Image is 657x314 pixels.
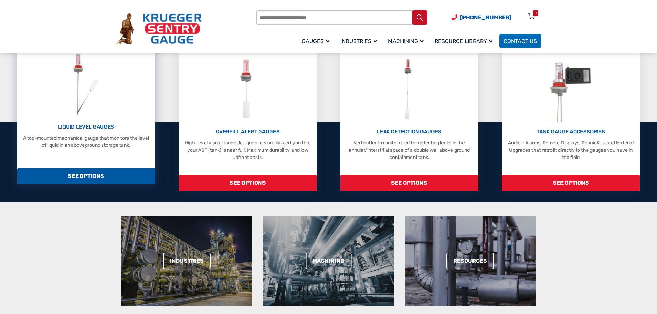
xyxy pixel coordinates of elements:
[502,175,640,191] span: SEE OPTIONS
[396,57,423,122] img: Leak Detection Gauges
[232,57,263,122] img: Overfill Alert Gauges
[502,53,640,191] a: Tank Gauge Accessories TANK GAUGE ACCESSORIES Audible Alarms, Remote Displays, Repair Kits, and M...
[182,139,313,161] p: High-level visual gauge designed to visually alert you that your AST (tank) is near full. Maximum...
[505,128,636,136] p: TANK GAUGE ACCESSORIES
[182,128,313,136] p: OVERFILL ALERT GAUGES
[435,38,492,44] span: Resource Library
[535,10,537,16] div: 0
[384,33,430,49] a: Machining
[340,53,478,191] a: Leak Detection Gauges LEAK DETECTION GAUGES Vertical leak monitor used for detecting leaks in the...
[298,33,336,49] a: Gauges
[388,38,424,44] span: Machining
[17,46,155,184] a: Liquid Level Gauges LIQUID LEVEL GAUGES A top-mounted mechanical gauge that monitors the level of...
[344,139,475,161] p: Vertical leak monitor used for detecting leaks in the annular/interstitial space of a double wall...
[179,53,317,191] a: Overfill Alert Gauges OVERFILL ALERT GAUGES High-level visual gauge designed to visually alert yo...
[344,128,475,136] p: LEAK DETECTION GAUGES
[446,253,494,269] a: Resources
[452,13,511,22] a: Phone Number (920) 434-8860
[68,52,104,117] img: Liquid Level Gauges
[116,13,202,45] img: Krueger Sentry Gauge
[499,34,541,48] a: Contact Us
[505,139,636,161] p: Audible Alarms, Remote Displays, Repair Kits, and Material Upgrades that retrofit directly to the...
[17,168,155,184] span: SEE OPTIONS
[306,253,351,269] a: Machining
[543,57,599,122] img: Tank Gauge Accessories
[163,253,211,269] a: Industries
[179,175,317,191] span: SEE OPTIONS
[302,38,329,44] span: Gauges
[21,134,152,149] p: A top-mounted mechanical gauge that monitors the level of liquid in an aboveground storage tank.
[336,33,384,49] a: Industries
[460,14,511,21] span: [PHONE_NUMBER]
[340,175,478,191] span: SEE OPTIONS
[340,38,377,44] span: Industries
[504,38,537,44] span: Contact Us
[430,33,499,49] a: Resource Library
[21,123,152,131] p: LIQUID LEVEL GAUGES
